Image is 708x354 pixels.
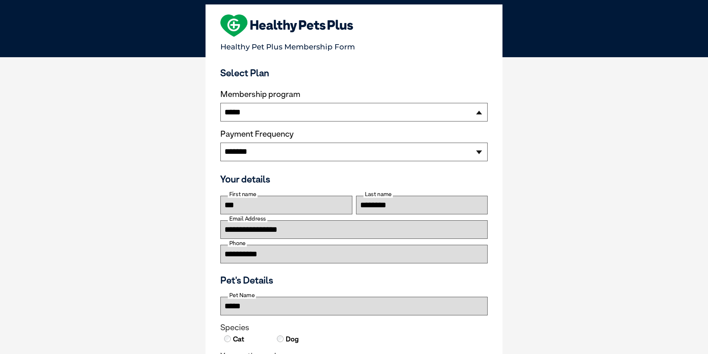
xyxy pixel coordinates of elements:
label: Membership program [220,90,488,99]
h3: Pet's Details [217,275,491,286]
label: Payment Frequency [220,129,294,139]
label: Email Address [228,215,267,222]
label: Last name [363,191,393,198]
img: heart-shape-hpp-logo-large.png [220,14,353,37]
label: Phone [228,240,247,247]
label: First name [228,191,258,198]
p: Healthy Pet Plus Membership Form [220,39,488,51]
h3: Select Plan [220,67,488,78]
h3: Your details [220,173,488,185]
legend: Species [220,323,488,332]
